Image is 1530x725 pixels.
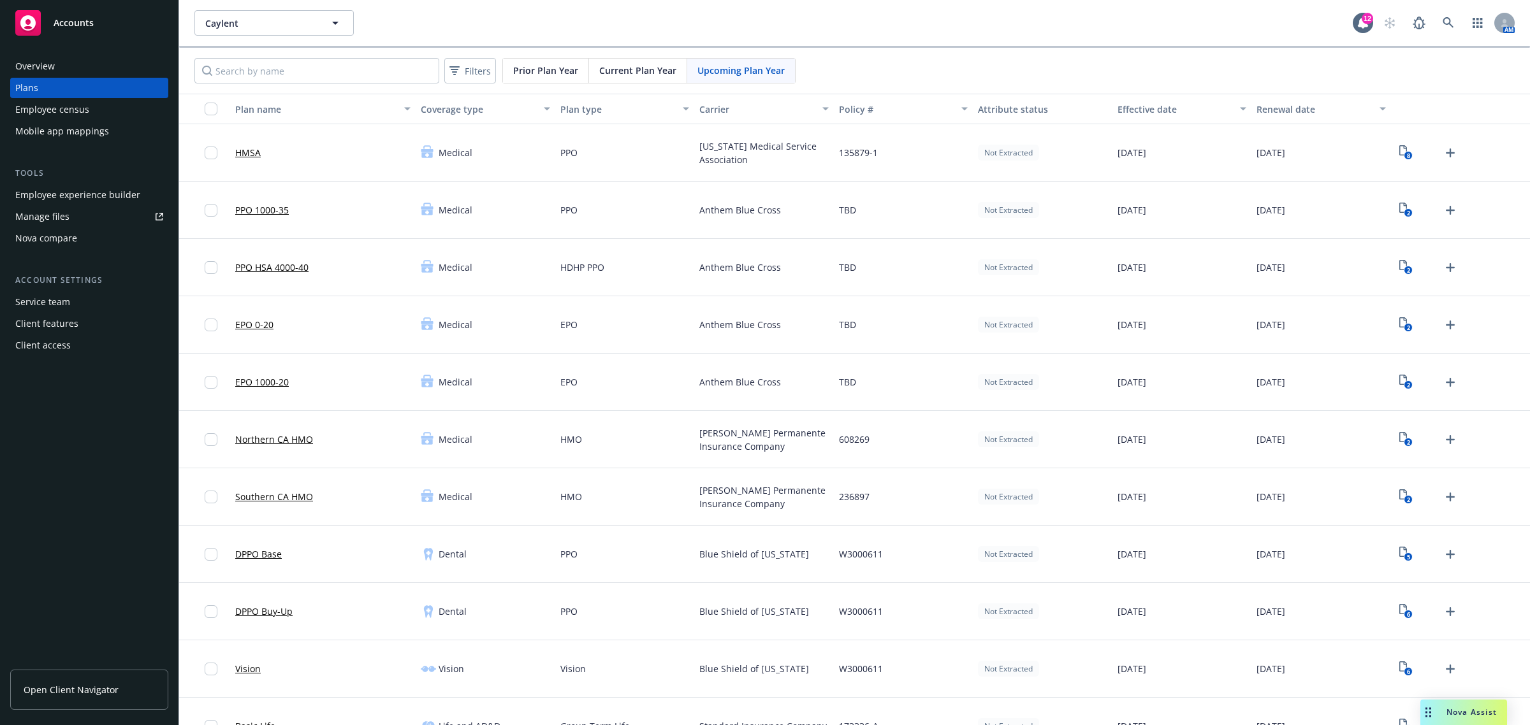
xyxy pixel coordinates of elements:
input: Toggle Row Selected [205,605,217,618]
span: Prior Plan Year [513,64,578,77]
a: Accounts [10,5,168,41]
span: TBD [839,261,856,274]
a: Upload Plan Documents [1440,200,1461,220]
span: PPO [560,146,578,159]
span: TBD [839,203,856,217]
input: Toggle Row Selected [205,548,217,561]
text: 2 [1407,496,1410,504]
a: DPPO Buy-Up [235,605,293,618]
span: PPO [560,605,578,618]
span: EPO [560,318,578,331]
a: View Plan Documents [1396,143,1417,163]
button: Coverage type [416,94,555,124]
button: Nova Assist [1420,700,1507,725]
a: View Plan Documents [1396,429,1417,450]
a: Search [1436,10,1461,36]
a: Vision [235,662,261,675]
text: 5 [1407,553,1410,561]
span: Medical [439,433,472,446]
span: W3000611 [839,547,883,561]
span: [PERSON_NAME] Permanente Insurance Company [699,484,828,510]
span: TBD [839,375,856,389]
div: Not Extracted [978,374,1039,390]
input: Toggle Row Selected [205,376,217,389]
a: Upload Plan Documents [1440,429,1461,450]
a: Upload Plan Documents [1440,544,1461,564]
span: Medical [439,203,472,217]
span: Medical [439,375,472,389]
a: Employee census [10,99,168,120]
text: 6 [1407,668,1410,676]
div: Manage files [15,206,69,227]
span: [DATE] [1118,318,1146,331]
span: Nova Assist [1446,707,1497,717]
text: 8 [1407,152,1410,160]
a: Service team [10,292,168,312]
span: TBD [839,318,856,331]
span: Vision [439,662,464,675]
span: [DATE] [1257,203,1285,217]
span: [DATE] [1257,146,1285,159]
span: Filters [465,64,491,78]
div: Not Extracted [978,661,1039,677]
text: 2 [1407,209,1410,217]
a: View Plan Documents [1396,544,1417,564]
div: Not Extracted [978,202,1039,218]
a: PPO HSA 4000-40 [235,261,309,274]
div: Client access [15,335,71,355]
span: Medical [439,318,472,331]
span: Blue Shield of [US_STATE] [699,547,809,561]
input: Toggle Row Selected [205,204,217,217]
div: Client features [15,313,78,334]
span: Accounts [54,18,94,28]
a: View Plan Documents [1396,601,1417,622]
a: Upload Plan Documents [1440,659,1461,679]
a: Plans [10,78,168,98]
a: Client features [10,313,168,334]
span: [PERSON_NAME] Permanente Insurance Company [699,426,828,453]
span: [DATE] [1118,375,1146,389]
input: Toggle Row Selected [205,147,217,159]
a: Start snowing [1377,10,1402,36]
span: [DATE] [1257,547,1285,561]
span: [DATE] [1257,433,1285,446]
button: Plan type [555,94,694,124]
div: Policy # [839,103,954,116]
span: Upcoming Plan Year [697,64,785,77]
a: View Plan Documents [1396,372,1417,392]
a: Manage files [10,206,168,227]
a: Upload Plan Documents [1440,601,1461,622]
span: W3000611 [839,605,883,618]
div: Overview [15,56,55,76]
div: Mobile app mappings [15,121,109,141]
text: 2 [1407,438,1410,447]
span: Medical [439,490,472,503]
a: Upload Plan Documents [1440,143,1461,163]
span: [DATE] [1257,318,1285,331]
a: EPO 0-20 [235,318,273,331]
span: [DATE] [1118,490,1146,503]
span: 236897 [839,490,870,503]
div: Drag to move [1420,700,1436,725]
span: [DATE] [1118,605,1146,618]
div: Effective date [1118,103,1232,116]
a: View Plan Documents [1396,315,1417,335]
input: Select all [205,103,217,115]
a: DPPO Base [235,547,282,561]
button: Effective date [1112,94,1251,124]
span: [DATE] [1257,375,1285,389]
div: Coverage type [421,103,535,116]
div: Not Extracted [978,489,1039,505]
span: Blue Shield of [US_STATE] [699,662,809,675]
span: Medical [439,261,472,274]
span: EPO [560,375,578,389]
div: Tools [10,167,168,180]
div: Nova compare [15,228,77,248]
span: [DATE] [1118,146,1146,159]
input: Toggle Row Selected [205,319,217,331]
button: Renewal date [1251,94,1390,124]
span: HMO [560,433,582,446]
div: Account settings [10,274,168,287]
div: Not Extracted [978,259,1039,275]
a: View Plan Documents [1396,659,1417,679]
